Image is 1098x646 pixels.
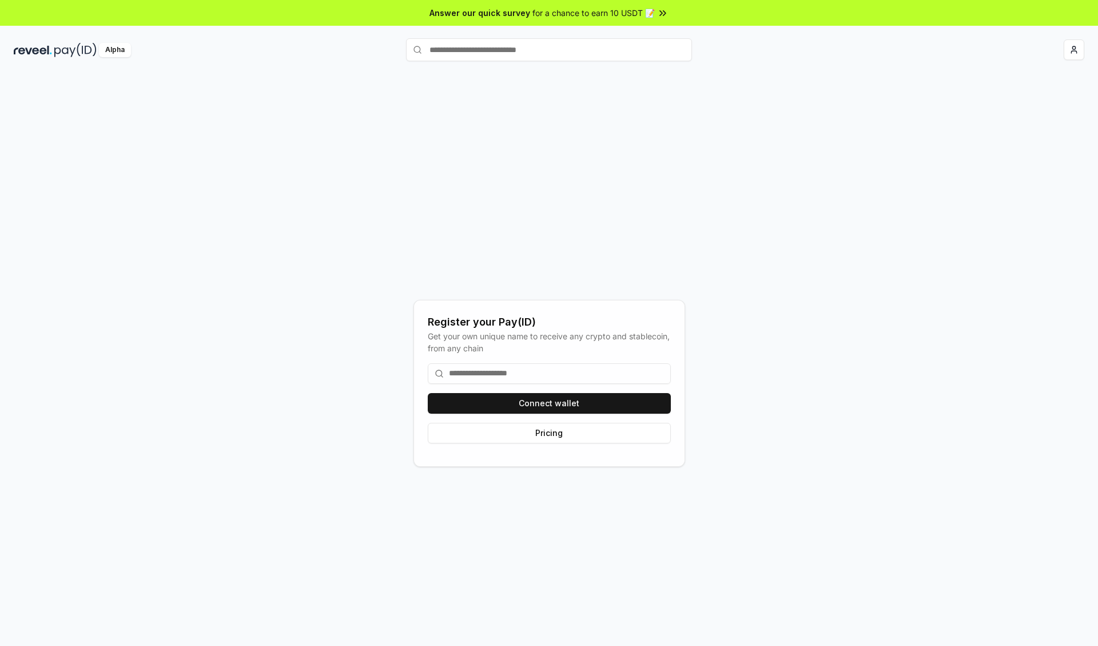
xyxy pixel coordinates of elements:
div: Register your Pay(ID) [428,314,671,330]
span: Answer our quick survey [429,7,530,19]
button: Pricing [428,423,671,443]
img: reveel_dark [14,43,52,57]
div: Get your own unique name to receive any crypto and stablecoin, from any chain [428,330,671,354]
div: Alpha [99,43,131,57]
img: pay_id [54,43,97,57]
button: Connect wallet [428,393,671,414]
span: for a chance to earn 10 USDT 📝 [532,7,655,19]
